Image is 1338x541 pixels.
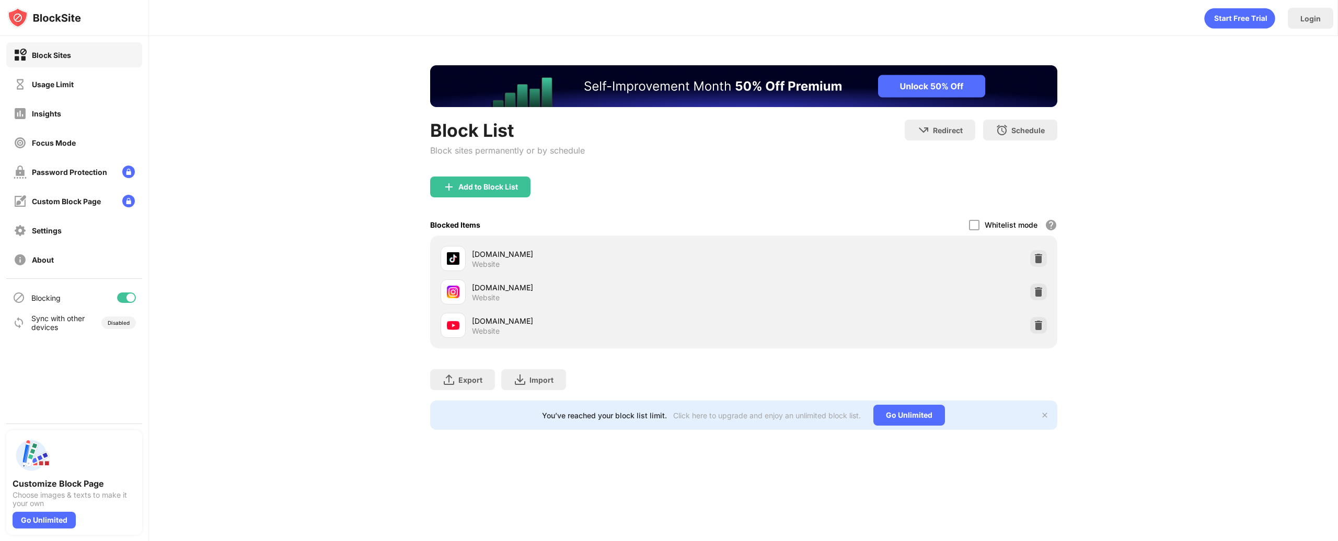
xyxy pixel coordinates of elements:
[32,197,101,206] div: Custom Block Page
[447,252,459,265] img: favicons
[13,491,136,508] div: Choose images & texts to make it your own
[13,316,25,329] img: sync-icon.svg
[13,437,50,474] img: push-custom-page.svg
[430,220,480,229] div: Blocked Items
[1011,126,1045,135] div: Schedule
[1204,8,1275,29] div: animation
[108,320,130,326] div: Disabled
[1041,411,1049,419] img: x-button.svg
[14,253,27,266] img: about-off.svg
[472,249,744,260] div: [DOMAIN_NAME]
[13,478,136,489] div: Customize Block Page
[14,49,27,62] img: block-on.svg
[14,78,27,91] img: time-usage-off.svg
[32,51,71,60] div: Block Sites
[430,65,1057,107] iframe: Banner
[13,512,76,528] div: Go Unlimited
[458,183,518,191] div: Add to Block List
[933,126,963,135] div: Redirect
[31,293,61,302] div: Blocking
[32,138,76,147] div: Focus Mode
[14,195,27,208] img: customize-block-page-off.svg
[13,291,25,304] img: blocking-icon.svg
[32,80,74,89] div: Usage Limit
[32,255,54,264] div: About
[14,136,27,149] img: focus-off.svg
[472,326,500,336] div: Website
[14,107,27,120] img: insights-off.svg
[529,375,553,384] div: Import
[472,260,500,269] div: Website
[1300,14,1321,23] div: Login
[14,224,27,237] img: settings-off.svg
[122,166,135,178] img: lock-menu.svg
[31,314,85,332] div: Sync with other devices
[472,282,744,293] div: [DOMAIN_NAME]
[32,226,62,235] div: Settings
[430,120,585,141] div: Block List
[673,411,861,420] div: Click here to upgrade and enjoy an unlimited block list.
[14,166,27,179] img: password-protection-off.svg
[985,220,1037,229] div: Whitelist mode
[542,411,667,420] div: You’ve reached your block list limit.
[32,168,107,177] div: Password Protection
[447,319,459,332] img: favicons
[447,286,459,298] img: favicons
[873,405,945,426] div: Go Unlimited
[458,375,482,384] div: Export
[472,293,500,302] div: Website
[32,109,61,118] div: Insights
[7,7,81,28] img: logo-blocksite.svg
[122,195,135,207] img: lock-menu.svg
[472,315,744,326] div: [DOMAIN_NAME]
[430,145,585,156] div: Block sites permanently or by schedule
